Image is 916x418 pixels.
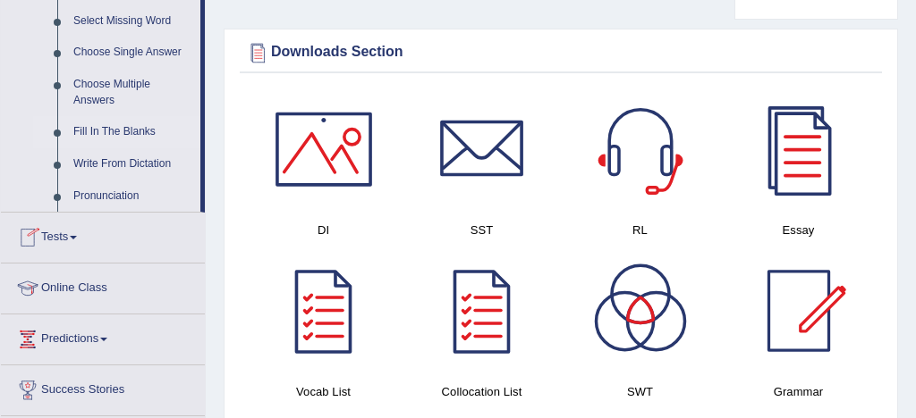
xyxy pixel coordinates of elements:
a: Fill In The Blanks [65,116,200,148]
h4: RL [570,221,710,239]
h4: SST [411,221,552,239]
a: Write From Dictation [65,148,200,180]
a: Success Stories [1,365,205,410]
h4: Grammar [728,382,869,401]
h4: Collocation List [411,382,552,401]
div: Downloads Section [244,39,878,66]
h4: Vocab List [253,382,394,401]
h4: DI [253,221,394,239]
a: Pronunciation [65,180,200,213]
h4: Essay [728,221,869,239]
a: Predictions [1,314,205,359]
h4: SWT [570,382,710,401]
a: Choose Multiple Answers [65,69,200,116]
a: Online Class [1,263,205,308]
a: Select Missing Word [65,5,200,38]
a: Tests [1,213,205,257]
a: Choose Single Answer [65,37,200,69]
